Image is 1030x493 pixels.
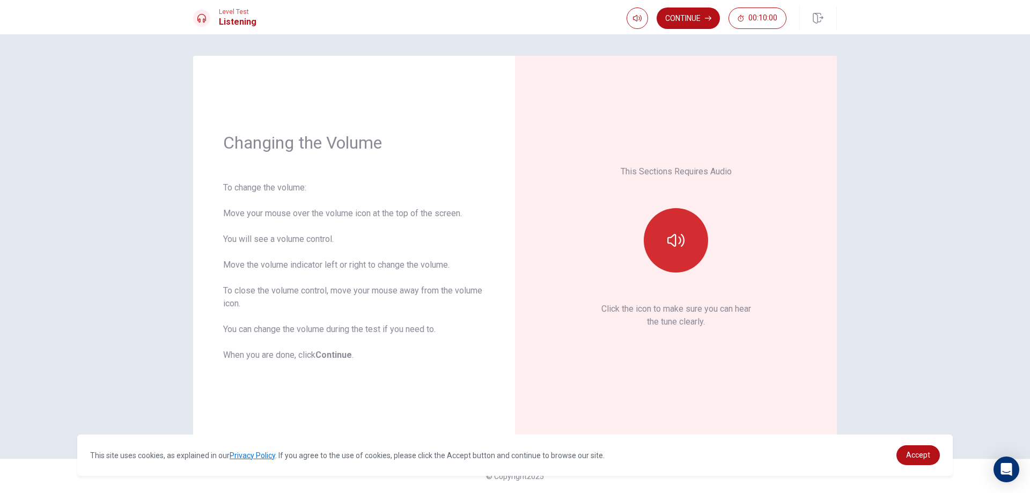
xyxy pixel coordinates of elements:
[223,132,485,153] h1: Changing the Volume
[77,435,953,476] div: cookieconsent
[621,165,732,178] p: This Sections Requires Audio
[748,14,777,23] span: 00:10:00
[486,472,544,481] span: © Copyright 2025
[223,181,485,362] div: To change the volume: Move your mouse over the volume icon at the top of the screen. You will see...
[230,451,275,460] a: Privacy Policy
[896,445,940,465] a: dismiss cookie message
[601,303,751,328] p: Click the icon to make sure you can hear the tune clearly.
[219,16,256,28] h1: Listening
[315,350,352,360] b: Continue
[729,8,786,29] button: 00:10:00
[657,8,720,29] button: Continue
[90,451,605,460] span: This site uses cookies, as explained in our . If you agree to the use of cookies, please click th...
[219,8,256,16] span: Level Test
[994,457,1019,482] div: Open Intercom Messenger
[906,451,930,459] span: Accept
